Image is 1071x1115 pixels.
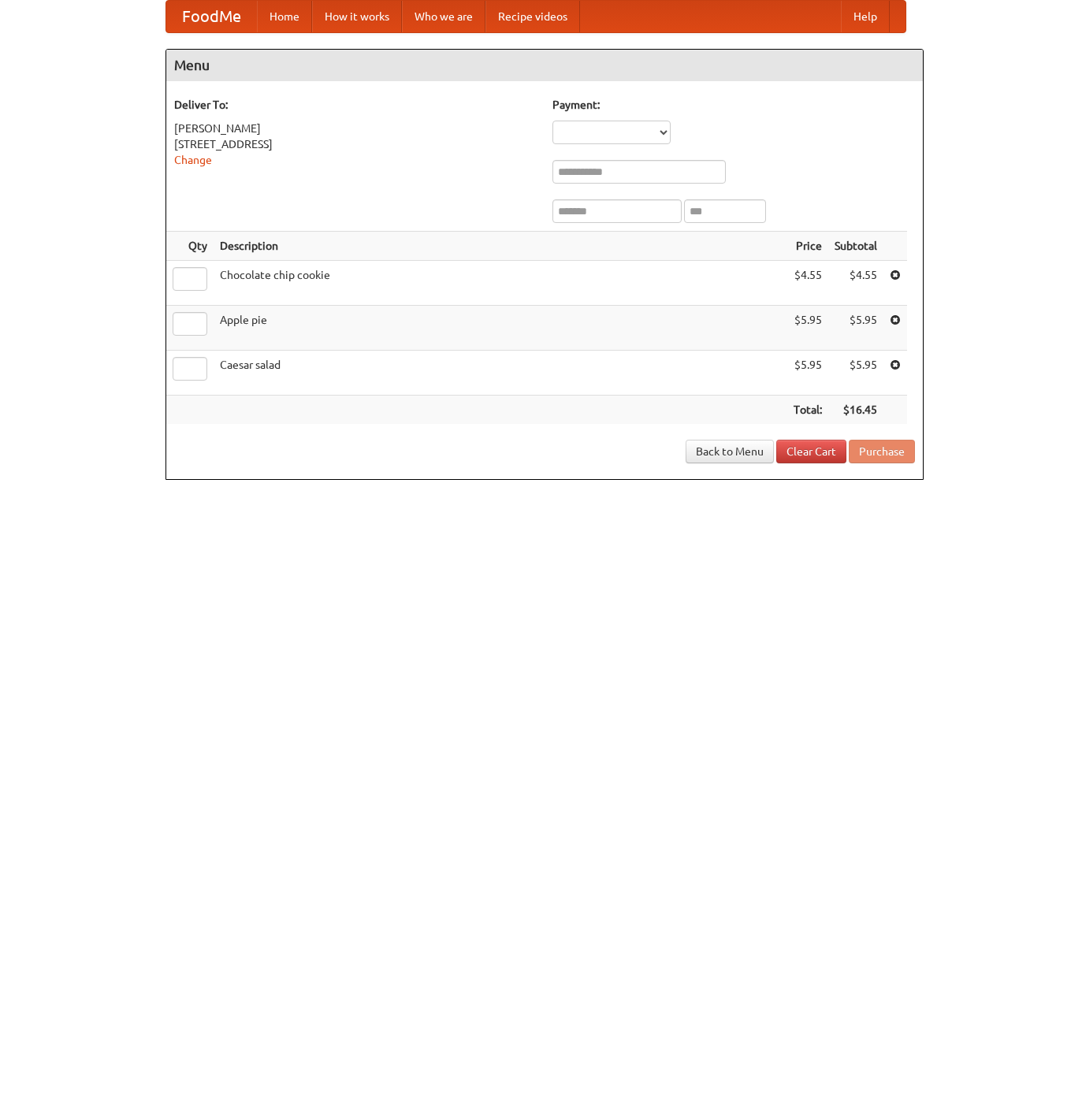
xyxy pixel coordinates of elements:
[787,351,828,396] td: $5.95
[787,232,828,261] th: Price
[257,1,312,32] a: Home
[776,440,846,463] a: Clear Cart
[174,154,212,166] a: Change
[166,232,214,261] th: Qty
[787,396,828,425] th: Total:
[828,261,883,306] td: $4.55
[686,440,774,463] a: Back to Menu
[214,306,787,351] td: Apple pie
[552,97,915,113] h5: Payment:
[787,261,828,306] td: $4.55
[402,1,485,32] a: Who we are
[214,232,787,261] th: Description
[828,306,883,351] td: $5.95
[828,396,883,425] th: $16.45
[166,50,923,81] h4: Menu
[166,1,257,32] a: FoodMe
[828,232,883,261] th: Subtotal
[174,97,537,113] h5: Deliver To:
[787,306,828,351] td: $5.95
[174,136,537,152] div: [STREET_ADDRESS]
[214,351,787,396] td: Caesar salad
[485,1,580,32] a: Recipe videos
[849,440,915,463] button: Purchase
[841,1,890,32] a: Help
[828,351,883,396] td: $5.95
[214,261,787,306] td: Chocolate chip cookie
[174,121,537,136] div: [PERSON_NAME]
[312,1,402,32] a: How it works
